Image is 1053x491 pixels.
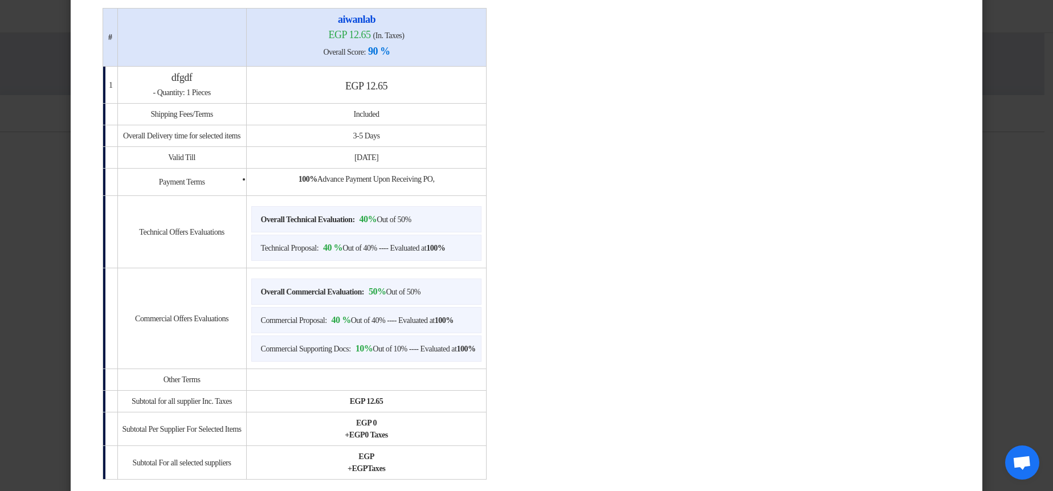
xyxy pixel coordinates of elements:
b: 10% [356,343,373,353]
th: # [103,9,118,67]
div: Open chat [1005,445,1039,480]
b: 100% [456,345,475,353]
h4: egp 12.65 [251,80,482,92]
td: Technical Offers Evaluations [117,196,246,268]
span: Advance Payment Upon Receiving PO, [299,175,435,183]
span: Out of 10% ---- Evaluated at [356,342,476,355]
td: 3-5 Days [246,125,487,147]
span: - Quantity: 1 Pieces [153,88,210,97]
td: Other Terms [117,369,246,391]
b: 100% [426,244,445,252]
span: Out of 40% ---- Evaluated at [323,241,445,255]
h4: aiwanlab [309,13,423,26]
td: Overall Delivery time for selected items [117,125,246,147]
td: Shipping Fees/Terms [117,104,246,125]
b: egp 12.65 [350,397,383,406]
td: Subtotal Per Supplier For Selected Items [117,412,246,446]
span: Commercial Proposal: [261,314,327,326]
b: 40 % [332,315,351,325]
td: 1 [103,67,118,104]
td: Subtotal for all supplier Inc. Taxes [117,391,246,412]
span: Commercial Supporting Docs: [261,343,351,355]
td: Subtotal For all selected suppliers [117,446,246,480]
span: Technical Proposal: [261,242,319,254]
span: Out of 50% [369,285,421,298]
b: 40 % [323,243,342,252]
h4: dfgdf [123,71,242,84]
b: Overall Technical Evaluation: [261,214,355,226]
span: egp [349,431,365,439]
span: 90 % [368,46,390,57]
b: egp [358,452,374,461]
strong: 100% [299,175,317,183]
td: [DATE] [246,147,487,169]
b: Overall Commercial Evaluation: [261,286,364,298]
b: + 0 Taxes [345,431,387,439]
b: 40% [360,214,377,224]
span: Overall Score: [323,48,366,56]
td: Commercial Offers Evaluations [117,268,246,369]
b: egp 0 [356,419,377,427]
div: Included [251,108,482,120]
b: 50% [369,287,386,296]
b: + Taxes [348,464,385,473]
b: 100% [435,316,454,325]
span: egp [352,464,367,473]
td: Valid Till [117,147,246,169]
td: Payment Terms [117,169,246,196]
span: Out of 50% [360,212,411,226]
span: Out of 40% ---- Evaluated at [332,313,454,327]
span: egp 12.65 [329,29,371,40]
span: (In. Taxes) [373,31,405,40]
